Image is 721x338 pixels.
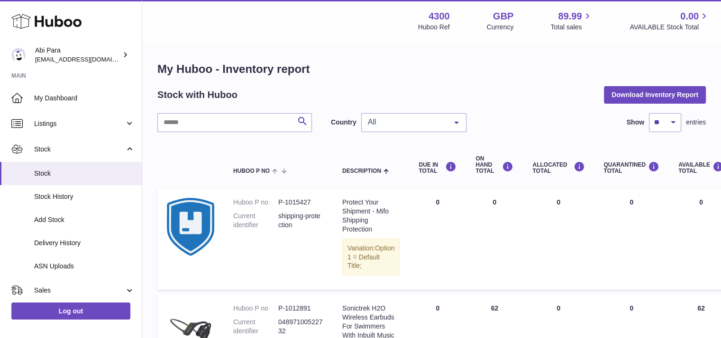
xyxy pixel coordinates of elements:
[233,318,278,336] dt: Current identifier
[342,198,400,234] div: Protect Your Shipment - Mifo Shipping Protection
[233,304,278,313] dt: Huboo P no
[34,262,135,271] span: ASN Uploads
[34,145,125,154] span: Stock
[475,156,513,175] div: ON HAND Total
[630,198,633,206] span: 0
[11,48,26,62] img: Abi@mifo.co.uk
[278,212,323,230] dd: shipping-protection
[342,168,381,174] span: Description
[418,23,450,32] div: Huboo Ref
[34,119,125,128] span: Listings
[11,302,130,320] a: Log out
[630,304,633,312] span: 0
[550,23,593,32] span: Total sales
[331,118,356,127] label: Country
[603,161,659,174] div: QUARANTINED Total
[627,118,644,127] label: Show
[466,188,523,290] td: 0
[278,318,323,336] dd: 04897100522732
[630,23,710,32] span: AVAILABLE Stock Total
[630,10,710,32] a: 0.00 AVAILABLE Stock Total
[34,239,135,248] span: Delivery History
[558,10,582,23] span: 89.99
[419,161,456,174] div: DUE IN TOTAL
[34,286,125,295] span: Sales
[493,10,513,23] strong: GBP
[34,192,135,201] span: Stock History
[233,168,270,174] span: Huboo P no
[34,169,135,178] span: Stock
[523,188,594,290] td: 0
[686,118,706,127] span: entries
[157,89,237,101] h2: Stock with Huboo
[409,188,466,290] td: 0
[680,10,699,23] span: 0.00
[604,86,706,103] button: Download Inventory Report
[233,212,278,230] dt: Current identifier
[429,10,450,23] strong: 4300
[278,198,323,207] dd: P-1015427
[34,94,135,103] span: My Dashboard
[550,10,593,32] a: 89.99 Total sales
[487,23,514,32] div: Currency
[365,117,447,127] span: All
[233,198,278,207] dt: Huboo P no
[278,304,323,313] dd: P-1012891
[347,244,394,270] span: Option 1 = Default Title;
[167,198,214,255] img: product image
[342,239,400,276] div: Variation:
[157,62,706,77] h1: My Huboo - Inventory report
[35,46,120,64] div: Abi Para
[34,215,135,224] span: Add Stock
[35,55,139,63] span: [EMAIL_ADDRESS][DOMAIN_NAME]
[532,161,584,174] div: ALLOCATED Total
